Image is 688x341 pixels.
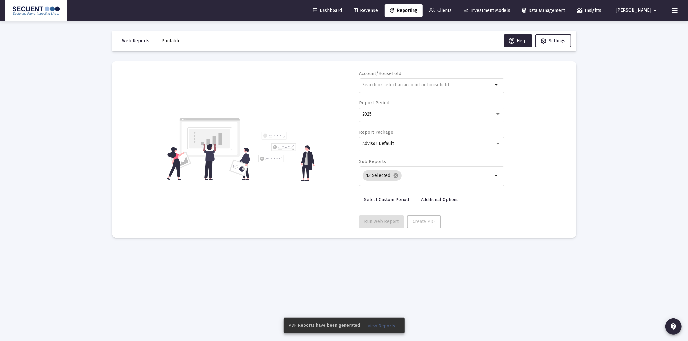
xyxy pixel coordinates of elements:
[670,323,677,330] mat-icon: contact_support
[616,8,651,13] span: [PERSON_NAME]
[429,8,452,13] span: Clients
[359,130,393,135] label: Report Package
[117,34,155,47] button: Web Reports
[166,117,254,181] img: reporting
[122,38,150,44] span: Web Reports
[522,8,565,13] span: Data Management
[608,4,667,17] button: [PERSON_NAME]
[162,38,181,44] span: Printable
[385,4,423,17] a: Reporting
[421,197,459,202] span: Additional Options
[354,8,378,13] span: Revenue
[393,173,399,179] mat-icon: cancel
[363,141,394,146] span: Advisor Default
[258,132,315,181] img: reporting-alt
[363,112,372,117] span: 2025
[10,4,62,17] img: Dashboard
[363,320,401,331] button: View Reports
[458,4,515,17] a: Investment Models
[313,8,342,13] span: Dashboard
[156,34,186,47] button: Printable
[509,38,527,44] span: Help
[364,219,399,224] span: Run Web Report
[359,215,404,228] button: Run Web Report
[424,4,457,17] a: Clients
[363,170,402,181] mat-chip: 13 Selected
[368,323,395,329] span: View Reports
[308,4,347,17] a: Dashboard
[464,8,510,13] span: Investment Models
[572,4,606,17] a: Insights
[517,4,570,17] a: Data Management
[535,34,571,47] button: Settings
[289,322,360,329] span: PDF Reports have been generated
[359,159,386,164] label: Sub Reports
[364,197,409,202] span: Select Custom Period
[549,38,566,44] span: Settings
[651,4,659,17] mat-icon: arrow_drop_down
[413,219,435,224] span: Create PDF
[359,71,402,76] label: Account/Household
[390,8,417,13] span: Reporting
[493,81,501,89] mat-icon: arrow_drop_down
[363,169,493,182] mat-chip-list: Selection
[359,100,390,106] label: Report Period
[407,215,441,228] button: Create PDF
[349,4,383,17] a: Revenue
[363,83,493,88] input: Search or select an account or household
[493,172,501,180] mat-icon: arrow_drop_down
[504,34,532,47] button: Help
[577,8,601,13] span: Insights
